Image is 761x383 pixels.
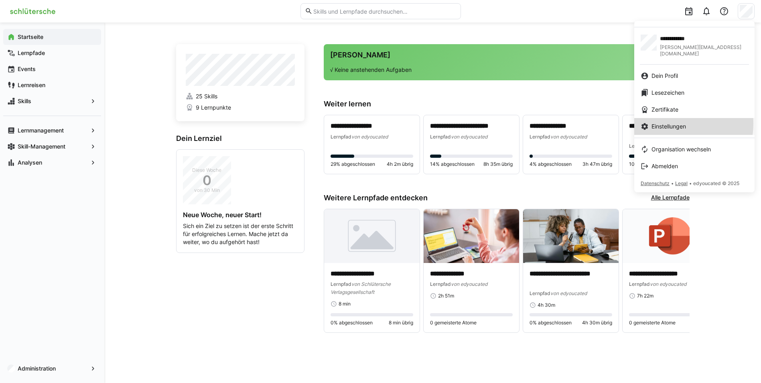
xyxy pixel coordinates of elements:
[641,180,670,186] span: Datenschutz
[651,72,678,80] span: Dein Profil
[689,180,692,186] span: •
[651,122,686,130] span: Einstellungen
[651,162,678,170] span: Abmelden
[660,44,748,57] span: [PERSON_NAME][EMAIL_ADDRESS][DOMAIN_NAME]
[693,180,739,186] span: edyoucated © 2025
[651,106,678,114] span: Zertifikate
[651,145,711,153] span: Organisation wechseln
[671,180,674,186] span: •
[651,89,684,97] span: Lesezeichen
[675,180,688,186] span: Legal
